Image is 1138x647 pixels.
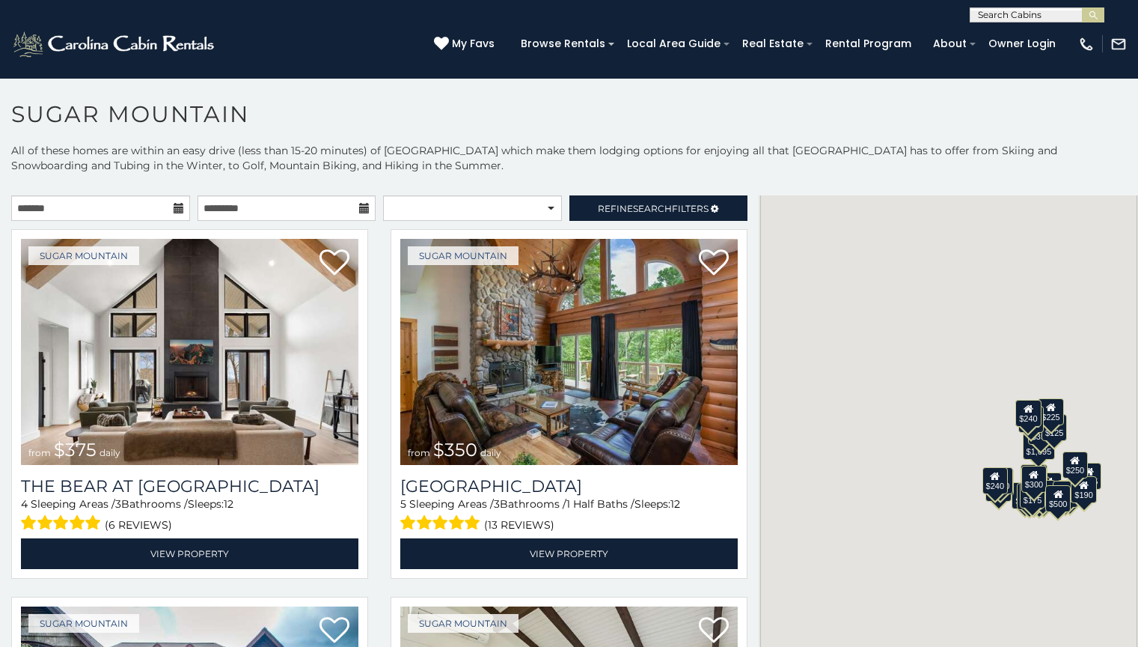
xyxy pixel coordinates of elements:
div: $200 [1035,473,1061,499]
h3: The Bear At Sugar Mountain [21,476,358,496]
span: 3 [494,497,500,511]
span: 4 [21,497,28,511]
div: $250 [1062,452,1087,479]
img: phone-regular-white.png [1078,36,1095,52]
span: (6 reviews) [105,515,172,535]
div: $300 [1021,466,1046,493]
img: mail-regular-white.png [1110,36,1127,52]
a: Add to favorites [319,616,349,647]
a: RefineSearchFilters [569,195,748,221]
a: Owner Login [981,32,1063,55]
span: (13 reviews) [484,515,554,535]
a: Sugar Mountain [408,614,518,633]
div: Sleeping Areas / Bathrooms / Sleeps: [21,496,358,535]
div: $155 [1017,483,1042,510]
div: $170 [1018,406,1043,433]
div: Sleeping Areas / Bathrooms / Sleeps: [400,496,738,535]
a: The Bear At [GEOGRAPHIC_DATA] [21,476,358,496]
span: from [408,447,430,458]
a: [GEOGRAPHIC_DATA] [400,476,738,496]
span: Search [633,203,672,214]
a: Add to favorites [699,248,729,279]
div: $125 [1041,414,1066,441]
a: Sugar Mountain [408,246,518,265]
a: About [926,32,974,55]
span: $350 [433,439,477,461]
div: $240 [1015,400,1041,427]
div: $190 [1071,476,1096,503]
a: from $375 daily [21,239,358,465]
span: 5 [400,497,406,511]
div: $225 [988,469,1013,496]
a: My Favs [434,36,498,52]
span: 3 [115,497,121,511]
h3: Grouse Moor Lodge [400,476,738,496]
a: Rental Program [818,32,919,55]
img: 1714398141_thumbnail.jpeg [400,239,738,465]
div: $175 [1019,482,1044,508]
a: Browse Rentals [513,32,613,55]
div: $240 [982,467,1007,494]
img: 1714387646_thumbnail.jpeg [21,239,358,465]
a: View Property [400,538,738,569]
div: $210 [987,467,1012,494]
a: View Property [21,538,358,569]
div: $190 [1020,464,1045,491]
div: $225 [1038,398,1063,425]
span: 12 [670,497,680,511]
div: $265 [1021,464,1047,491]
span: My Favs [452,36,495,52]
span: from [28,447,51,458]
span: 12 [224,497,233,511]
a: Sugar Mountain [28,246,139,265]
span: Refine Filters [598,203,709,214]
span: daily [480,447,501,458]
div: $195 [1052,481,1077,508]
a: Real Estate [735,32,811,55]
a: from $350 daily [400,239,738,465]
a: Local Area Guide [620,32,728,55]
span: 1 Half Baths / [566,497,634,511]
div: $500 [1044,485,1070,512]
span: daily [100,447,120,458]
span: $375 [54,439,97,461]
a: Sugar Mountain [28,614,139,633]
a: Add to favorites [319,248,349,279]
img: White-1-2.png [11,29,218,59]
div: $155 [1075,463,1101,490]
div: $1,095 [1022,433,1055,460]
a: Add to favorites [699,616,729,647]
